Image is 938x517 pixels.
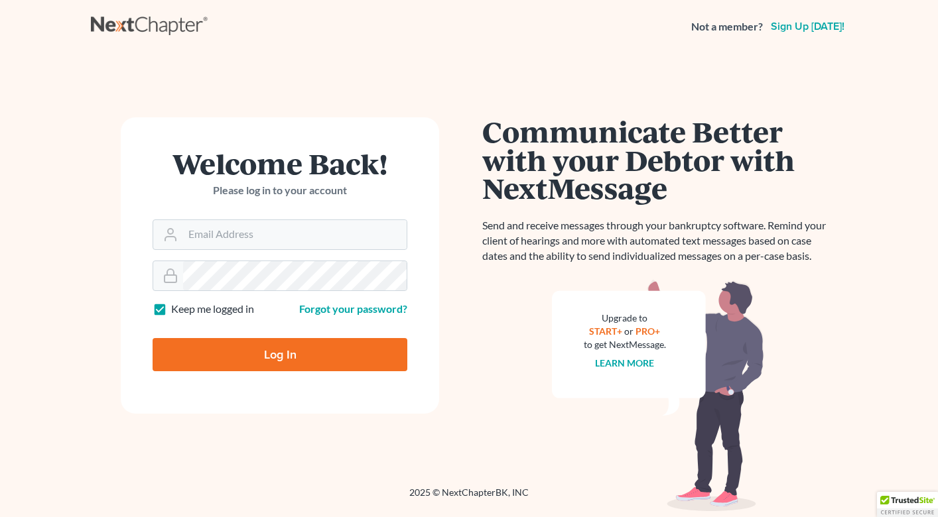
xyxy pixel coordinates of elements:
a: Learn more [596,357,655,369]
h1: Welcome Back! [153,149,407,178]
input: Email Address [183,220,407,249]
h1: Communicate Better with your Debtor with NextMessage [482,117,834,202]
div: TrustedSite Certified [877,492,938,517]
div: to get NextMessage. [584,338,666,351]
span: or [625,325,634,337]
img: nextmessage_bg-59042aed3d76b12b5cd301f8e5b87938c9018125f34e5fa2b7a6b67550977c72.svg [552,280,764,512]
div: 2025 © NextChapterBK, INC [91,486,847,510]
a: PRO+ [636,325,661,337]
a: Forgot your password? [299,302,407,315]
input: Log In [153,338,407,371]
div: Upgrade to [584,312,666,325]
p: Please log in to your account [153,183,407,198]
a: Sign up [DATE]! [768,21,847,32]
a: START+ [590,325,623,337]
label: Keep me logged in [171,302,254,317]
p: Send and receive messages through your bankruptcy software. Remind your client of hearings and mo... [482,218,834,264]
strong: Not a member? [691,19,763,34]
